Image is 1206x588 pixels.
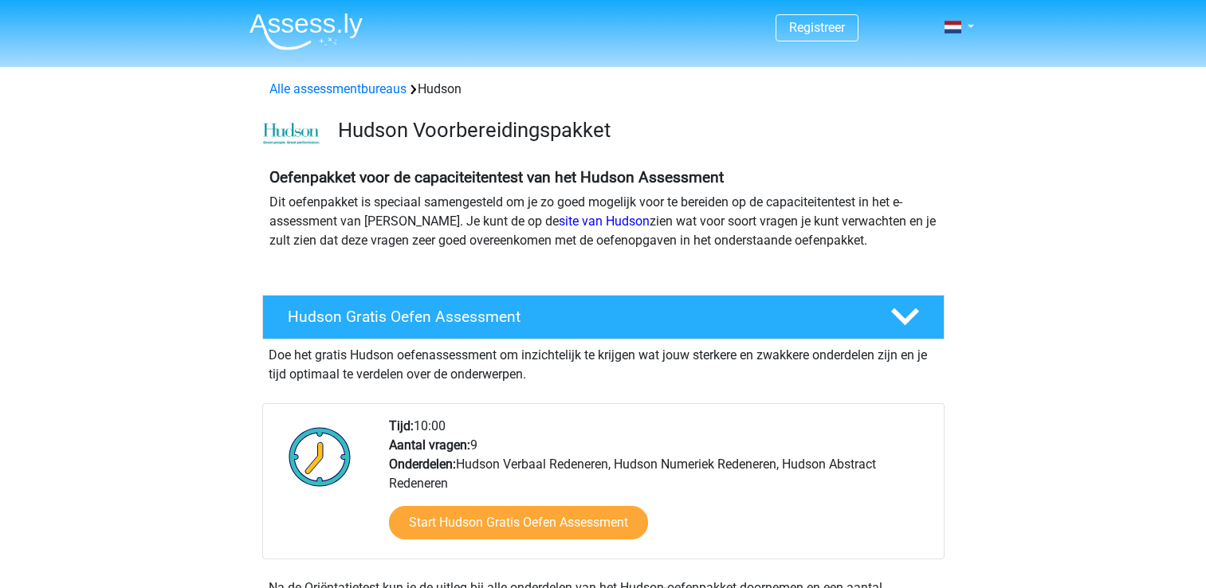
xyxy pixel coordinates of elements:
h3: Hudson Voorbereidingspakket [338,118,932,143]
b: Tijd: [389,418,414,433]
img: cefd0e47479f4eb8e8c001c0d358d5812e054fa8.png [263,123,320,145]
b: Aantal vragen: [389,437,470,453]
b: Onderdelen: [389,457,456,472]
b: Oefenpakket voor de capaciteitentest van het Hudson Assessment [269,168,724,186]
img: Assessly [249,13,363,50]
h4: Hudson Gratis Oefen Assessment [288,308,865,326]
a: Registreer [789,20,845,35]
div: Doe het gratis Hudson oefenassessment om inzichtelijk te krijgen wat jouw sterkere en zwakkere on... [262,339,945,384]
a: site van Hudson [559,214,650,229]
p: Dit oefenpakket is speciaal samengesteld om je zo goed mogelijk voor te bereiden op de capaciteit... [269,193,937,250]
div: 10:00 9 Hudson Verbaal Redeneren, Hudson Numeriek Redeneren, Hudson Abstract Redeneren [377,417,943,559]
img: Klok [280,417,360,496]
a: Start Hudson Gratis Oefen Assessment [389,506,648,539]
div: Hudson [263,80,944,99]
a: Alle assessmentbureaus [269,81,407,96]
a: Hudson Gratis Oefen Assessment [256,295,951,339]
